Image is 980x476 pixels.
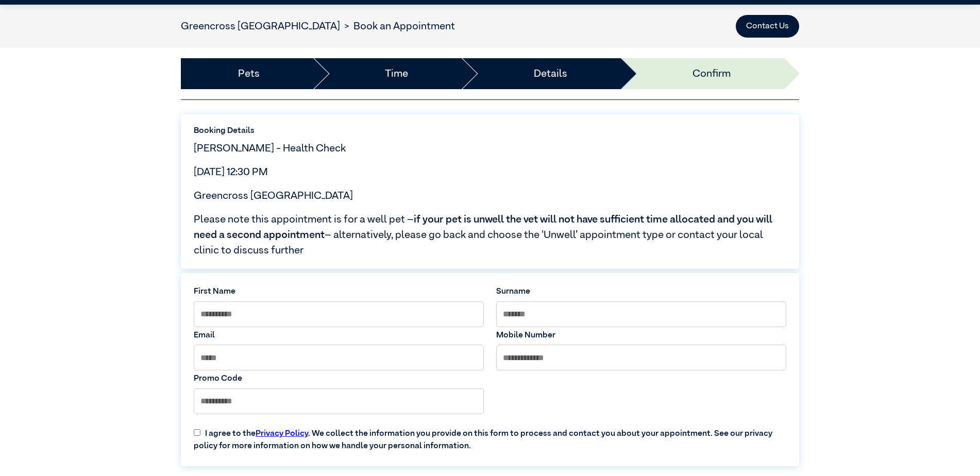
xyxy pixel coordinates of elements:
[181,19,455,34] nav: breadcrumb
[194,429,200,436] input: I agree to thePrivacy Policy. We collect the information you provide on this form to process and ...
[194,214,772,240] span: if your pet is unwell the vet will not have sufficient time allocated and you will need a second ...
[736,15,799,38] button: Contact Us
[194,143,346,154] span: [PERSON_NAME] - Health Check
[385,66,408,81] a: Time
[194,212,786,258] span: Please note this appointment is for a well pet – – alternatively, please go back and choose the ‘...
[188,419,792,452] label: I agree to the . We collect the information you provide on this form to process and contact you a...
[194,167,268,177] span: [DATE] 12:30 PM
[496,285,786,298] label: Surname
[496,329,786,342] label: Mobile Number
[194,285,484,298] label: First Name
[194,329,484,342] label: Email
[534,66,567,81] a: Details
[194,191,353,201] span: Greencross [GEOGRAPHIC_DATA]
[238,66,260,81] a: Pets
[340,19,455,34] li: Book an Appointment
[194,372,484,385] label: Promo Code
[256,430,308,438] a: Privacy Policy
[181,21,340,31] a: Greencross [GEOGRAPHIC_DATA]
[194,125,786,137] label: Booking Details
